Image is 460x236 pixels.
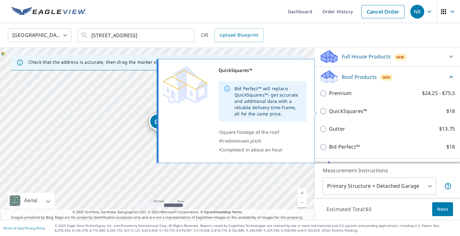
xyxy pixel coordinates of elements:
a: OpenStreetMap [204,209,231,214]
span: Next [437,205,448,213]
input: Search by address or latitude-longitude [91,27,182,44]
span: Upload Blueprint [220,31,258,39]
div: Dropped pin, building 1, Residential property, 715 2nd Ave NE Staples, MN 56479 [149,113,165,133]
p: Roof Products [342,73,377,81]
p: | [3,226,45,230]
a: Terms [232,209,242,214]
div: [GEOGRAPHIC_DATA] [8,27,71,44]
span: New [382,75,390,80]
p: Estimated Total: $0 [321,202,376,216]
div: • [219,137,307,145]
p: $24.25 - $75.5 [422,89,455,97]
img: Premium [163,66,208,104]
div: OR [201,28,264,42]
div: NR [410,5,424,19]
p: © 2025 Eagle View Technologies, Inc. and Pictometry International Corp. All Rights Reserved. Repo... [55,223,457,233]
div: Aerial [22,193,39,209]
span: New [396,55,404,60]
div: Roof ProductsNew [320,69,455,84]
p: $18 [446,143,455,151]
a: Cancel Order [361,5,405,18]
div: Primary Structure + Detached Garage [323,177,436,195]
p: Gutter [329,125,345,133]
a: Privacy Policy [25,226,45,230]
div: Aerial [8,193,55,209]
p: Measurement Instructions [323,167,452,174]
div: • [219,145,307,154]
span: © 2025 TomTom, Earthstar Geographics SIO, © 2025 Microsoft Corporation, © [72,209,242,215]
p: Full House Products [342,53,391,60]
div: QuickSquares™ [219,66,307,75]
div: Full House ProductsNew [320,49,455,64]
p: $13.75 [439,125,455,133]
p: QuickSquares™ [329,107,367,115]
p: Bid Perfect™ [329,143,360,151]
a: Current Level 17, Zoom Out [297,198,307,207]
p: Check that the address is accurate, then drag the marker over the correct structure. [28,59,211,65]
div: • [219,128,307,137]
div: Solar ProductsNew [320,161,455,176]
a: Current Level 17, Zoom In [297,188,307,198]
p: Premium [329,89,351,97]
a: Upload Blueprint [214,28,263,42]
span: Completed in about an hour [220,147,283,153]
button: Next [432,202,453,216]
p: $18 [446,107,455,115]
span: Predominant pitch [220,138,261,144]
span: Square footage of the roof [220,129,279,135]
span: Your report will include the primary structure and a detached garage if one exists. [444,182,452,190]
img: EV Logo [11,7,86,16]
a: Terms of Use [3,226,23,230]
div: Bid Perfect™ will replace QuickSquares™- get accurate and additional data with a reliable deliver... [234,83,301,120]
